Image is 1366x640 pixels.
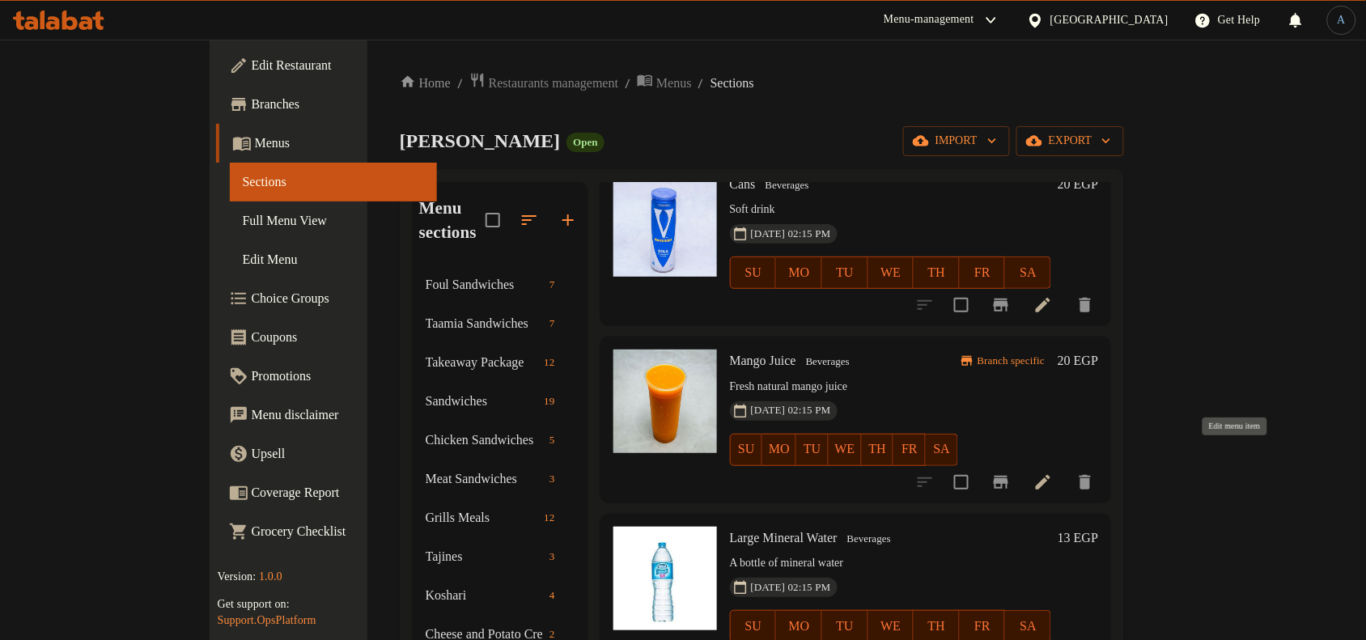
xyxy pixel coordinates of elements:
p: Soft drink [730,200,1052,220]
span: Edit Restaurant [252,56,425,75]
span: [DATE] 02:15 PM [745,227,838,242]
span: FR [966,615,999,638]
button: SU [730,256,777,289]
span: 3 [543,472,562,487]
span: Branches [252,95,425,114]
a: Branches [216,85,438,124]
button: SA [926,434,958,466]
span: [PERSON_NAME] [400,130,561,151]
button: TU [822,256,868,289]
button: delete [1066,286,1105,324]
div: items [543,430,562,450]
span: Beverages [841,530,897,549]
span: 19 [537,394,561,409]
span: Sections [711,74,754,93]
div: items [543,547,562,566]
span: SU [737,438,757,461]
span: TU [829,261,862,285]
a: Coupons [216,318,438,357]
div: Chicken Sandwiches5 [413,421,588,460]
span: WE [875,261,908,285]
span: MO [769,438,790,461]
img: Large Mineral Water [613,527,717,630]
span: export [1029,131,1112,151]
a: Support.OpsPlatform [218,614,316,626]
p: A bottle of mineral water [730,553,1052,574]
div: Tajines3 [413,537,588,576]
span: A [1338,11,1346,29]
span: [DATE] 02:15 PM [745,403,838,418]
span: SA [932,438,952,461]
span: 4 [543,588,562,604]
span: Sort sections [510,201,549,239]
button: delete [1066,463,1105,502]
span: Restaurants management [489,74,618,93]
a: Menu disclaimer [216,396,438,434]
a: Upsell [216,434,438,473]
button: Branch-specific-item [982,286,1020,324]
span: Edit Menu [243,250,425,269]
button: MO [776,256,822,289]
div: items [537,392,561,411]
li: / [457,74,463,93]
span: 7 [543,278,562,293]
a: Full Menu View [230,201,438,240]
span: [DATE] 02:15 PM [745,580,838,595]
img: Mango Juice [613,350,717,453]
span: Upsell [252,444,425,464]
button: export [1016,126,1125,156]
div: Takeaway Package12 [413,343,588,382]
span: TH [920,261,953,285]
span: Select all sections [476,203,510,237]
div: Meat Sandwiches3 [413,460,588,498]
button: Branch-specific-item [982,463,1020,502]
span: TH [868,438,888,461]
a: Promotions [216,357,438,396]
div: Beverages [800,352,856,371]
li: / [698,74,704,93]
a: Coverage Report [216,473,438,512]
span: Large Mineral Water [730,531,838,545]
span: Coverage Report [252,483,425,502]
span: Menus [656,74,692,93]
span: Select to update [944,288,978,322]
div: items [537,353,561,372]
div: Foul Sandwiches [426,275,543,295]
a: Menus [637,72,692,94]
div: Menu-management [884,11,974,30]
span: TH [920,615,953,638]
div: Open [566,133,604,152]
nav: breadcrumb [400,72,1125,94]
button: TH [914,256,960,289]
span: Promotions [252,367,425,386]
span: Sandwiches [426,392,538,411]
span: Beverages [800,353,856,371]
div: Taamia Sandwiches7 [413,304,588,343]
span: Version: [218,570,257,583]
a: Sections [230,163,438,201]
a: Grocery Checklist [216,512,438,551]
div: items [543,469,562,489]
span: 1.0.0 [259,570,282,583]
span: MO [783,615,816,638]
span: 7 [543,316,562,332]
span: Grocery Checklist [252,522,425,541]
button: FR [893,434,926,466]
h6: 20 EGP [1058,350,1098,372]
button: FR [960,256,1006,289]
span: import [916,131,997,151]
span: Tajines [426,547,543,566]
div: Takeaway Package [426,353,538,372]
div: Beverages [841,529,897,549]
div: items [543,586,562,605]
div: items [543,314,562,333]
a: Restaurants management [469,72,618,94]
span: Coupons [252,328,425,347]
div: Grills Meals12 [413,498,588,537]
div: Koshari [426,586,543,605]
span: FR [900,438,919,461]
span: Full Menu View [243,211,425,231]
span: Branch specific [971,354,1051,369]
div: Beverages [759,176,816,195]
